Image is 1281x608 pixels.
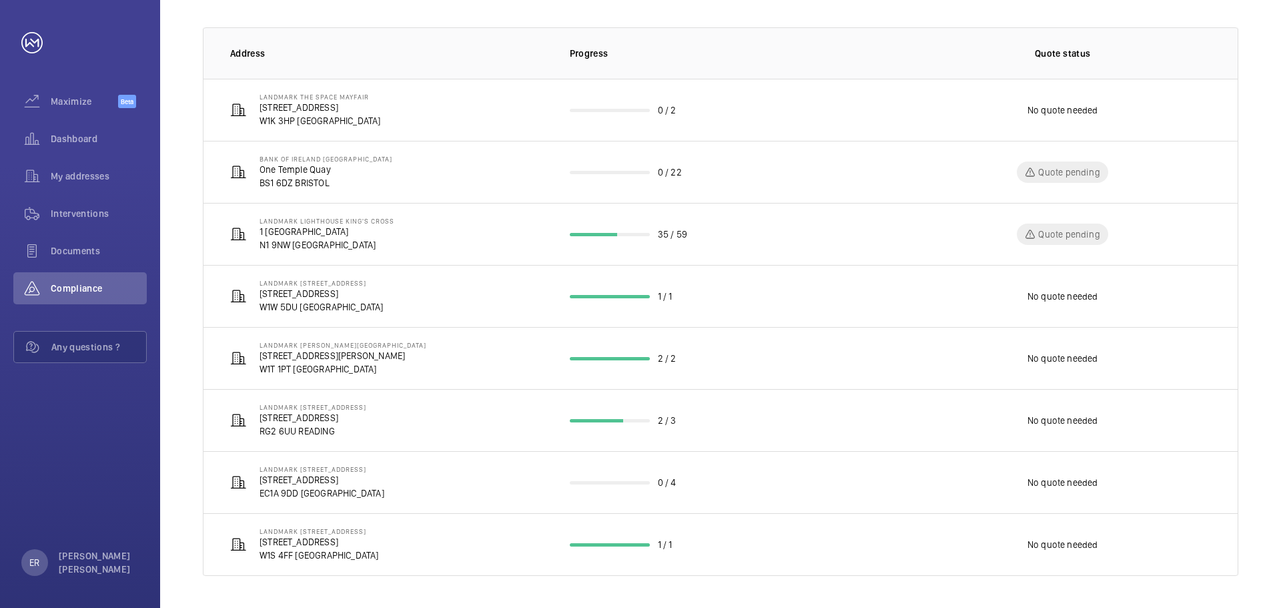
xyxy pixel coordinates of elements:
p: [STREET_ADDRESS] [260,287,384,300]
p: Address [230,47,548,60]
span: Dashboard [51,132,147,145]
p: W1T 1PT [GEOGRAPHIC_DATA] [260,362,426,376]
p: 1 [GEOGRAPHIC_DATA] [260,225,394,238]
p: 2 / 2 [658,352,677,365]
p: W1S 4FF [GEOGRAPHIC_DATA] [260,549,379,562]
p: Landmark [STREET_ADDRESS] [260,279,384,287]
p: W1W 5DU [GEOGRAPHIC_DATA] [260,300,384,314]
p: Quote pending [1038,228,1100,241]
p: Landmark [STREET_ADDRESS] [260,527,379,535]
p: Landmark The Space Mayfair [260,93,381,101]
p: 1 / 1 [658,290,673,303]
span: My addresses [51,170,147,183]
p: 0 / 2 [658,103,677,117]
p: N1 9NW [GEOGRAPHIC_DATA] [260,238,394,252]
p: No quote needed [1027,476,1098,489]
p: No quote needed [1027,538,1098,551]
p: One Temple Quay [260,163,392,176]
p: Bank Of Ireland [GEOGRAPHIC_DATA] [260,155,392,163]
p: Progress [570,47,893,60]
span: Compliance [51,282,147,295]
p: Quote pending [1038,166,1100,179]
p: No quote needed [1027,103,1098,117]
p: Landmark [STREET_ADDRESS] [260,465,384,473]
span: Maximize [51,95,118,108]
span: Interventions [51,207,147,220]
p: EC1A 9DD [GEOGRAPHIC_DATA] [260,487,384,500]
p: 35 / 59 [658,228,687,241]
p: [STREET_ADDRESS][PERSON_NAME] [260,349,426,362]
p: 1 / 1 [658,538,673,551]
p: No quote needed [1027,352,1098,365]
p: [STREET_ADDRESS] [260,535,379,549]
p: [PERSON_NAME] [PERSON_NAME] [59,549,139,576]
p: 0 / 4 [658,476,677,489]
p: Quote status [1035,47,1090,60]
p: RG2 6UU READING [260,424,366,438]
span: Any questions ? [51,340,146,354]
p: No quote needed [1027,290,1098,303]
p: 2 / 3 [658,414,677,427]
p: BS1 6DZ BRISTOL [260,176,392,190]
p: [STREET_ADDRESS] [260,411,366,424]
p: W1K 3HP [GEOGRAPHIC_DATA] [260,114,381,127]
p: Landmark [STREET_ADDRESS] [260,403,366,411]
p: [STREET_ADDRESS] [260,101,381,114]
span: Documents [51,244,147,258]
p: 0 / 22 [658,166,682,179]
p: Landmark Lighthouse King's Cross [260,217,394,225]
p: No quote needed [1027,414,1098,427]
p: Landmark [PERSON_NAME][GEOGRAPHIC_DATA] [260,341,426,349]
p: ER [29,556,39,569]
span: Beta [118,95,136,108]
p: [STREET_ADDRESS] [260,473,384,487]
